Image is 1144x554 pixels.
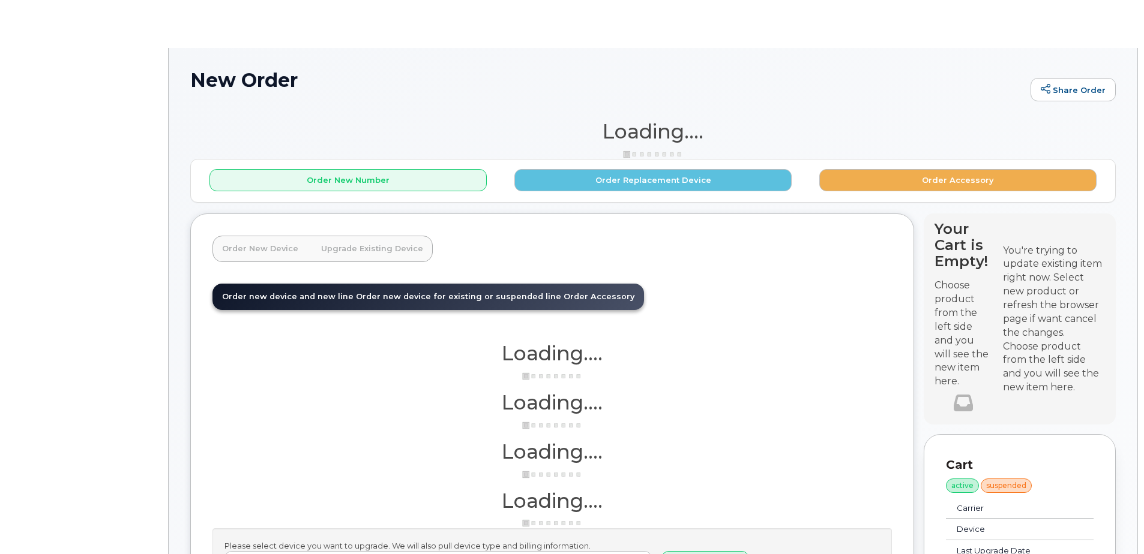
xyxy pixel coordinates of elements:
[819,169,1097,191] button: Order Accessory
[1003,244,1105,340] div: You're trying to update existing item right now. Select new product or refresh the browser page i...
[946,478,979,493] div: active
[212,236,308,262] a: Order New Device
[981,478,1032,493] div: suspended
[190,121,1116,142] h1: Loading....
[212,441,892,462] h1: Loading....
[946,498,1067,519] td: Carrier
[522,519,582,528] img: ajax-loader-3a6953c30dc77f0bf724df975f13086db4f4c1262e45940f03d1251963f1bf2e.gif
[212,490,892,511] h1: Loading....
[946,519,1067,540] td: Device
[522,421,582,430] img: ajax-loader-3a6953c30dc77f0bf724df975f13086db4f4c1262e45940f03d1251963f1bf2e.gif
[564,292,634,301] span: Order Accessory
[190,70,1025,91] h1: New Order
[522,372,582,381] img: ajax-loader-3a6953c30dc77f0bf724df975f13086db4f4c1262e45940f03d1251963f1bf2e.gif
[222,292,354,301] span: Order new device and new line
[1031,78,1116,102] a: Share Order
[212,392,892,413] h1: Loading....
[212,342,892,364] h1: Loading....
[1003,340,1105,395] div: Choose product from the left side and you will see the new item here.
[522,470,582,479] img: ajax-loader-3a6953c30dc77f0bf724df975f13086db4f4c1262e45940f03d1251963f1bf2e.gif
[946,456,1094,474] p: Cart
[312,236,433,262] a: Upgrade Existing Device
[209,169,487,191] button: Order New Number
[935,221,992,269] h4: Your Cart is Empty!
[935,279,992,389] p: Choose product from the left side and you will see the new item here.
[623,150,683,159] img: ajax-loader-3a6953c30dc77f0bf724df975f13086db4f4c1262e45940f03d1251963f1bf2e.gif
[514,169,792,191] button: Order Replacement Device
[356,292,561,301] span: Order new device for existing or suspended line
